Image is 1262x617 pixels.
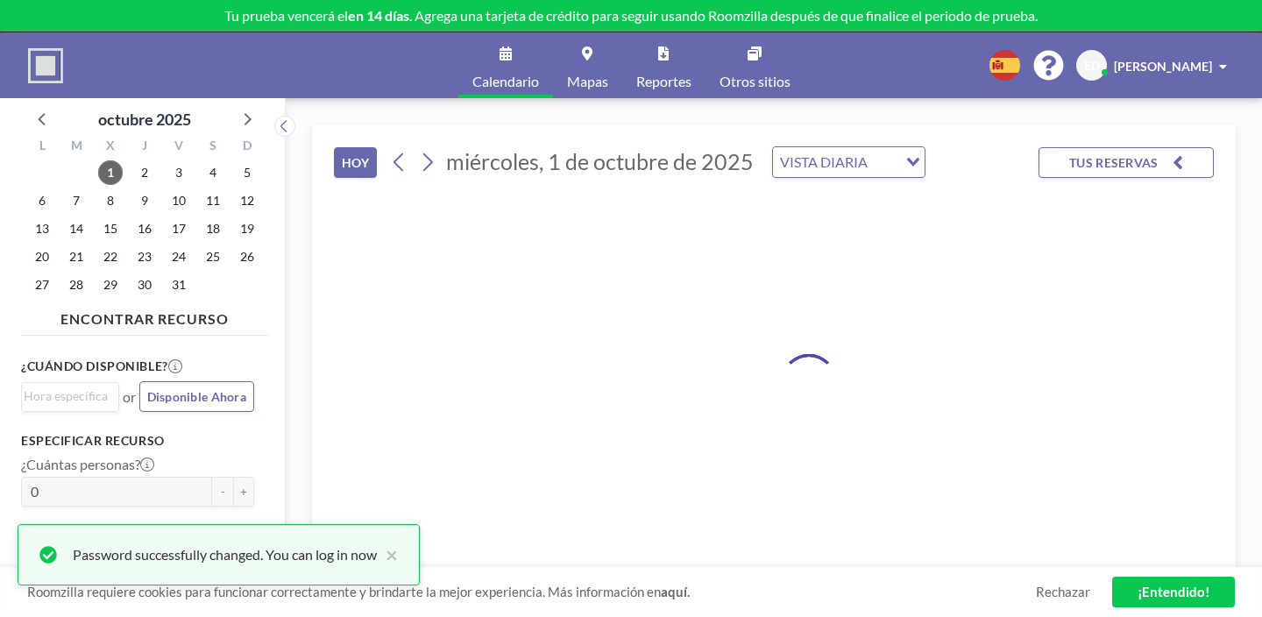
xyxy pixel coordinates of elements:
[167,188,191,213] span: viernes, 10 de octubre de 2025
[472,74,539,89] span: Calendario
[1114,59,1212,74] span: [PERSON_NAME]
[195,136,230,159] div: S
[235,245,259,269] span: domingo, 26 de octubre de 2025
[212,477,233,507] button: -
[22,383,118,409] div: Search for option
[720,74,791,89] span: Otros sitios
[553,32,622,98] a: Mapas
[446,148,754,174] span: miércoles, 1 de octubre de 2025
[98,216,123,241] span: miércoles, 15 de octubre de 2025
[64,245,89,269] span: martes, 21 de octubre de 2025
[132,188,157,213] span: jueves, 9 de octubre de 2025
[132,273,157,297] span: jueves, 30 de octubre de 2025
[98,160,123,185] span: miércoles, 1 de octubre de 2025
[567,74,608,89] span: Mapas
[64,273,89,297] span: martes, 28 de octubre de 2025
[873,151,896,174] input: Search for option
[123,388,136,406] span: or
[98,188,123,213] span: miércoles, 8 de octubre de 2025
[1036,584,1090,600] a: Rechazar
[167,216,191,241] span: viernes, 17 de octubre de 2025
[235,160,259,185] span: domingo, 5 de octubre de 2025
[661,584,690,599] a: aquí.
[25,136,60,159] div: L
[201,245,225,269] span: sábado, 25 de octubre de 2025
[132,216,157,241] span: jueves, 16 de octubre de 2025
[235,216,259,241] span: domingo, 19 de octubre de 2025
[458,32,553,98] a: Calendario
[30,245,54,269] span: lunes, 20 de octubre de 2025
[132,160,157,185] span: jueves, 2 de octubre de 2025
[1084,58,1100,74] span: ED
[1039,147,1214,178] button: TUS RESERVAS
[64,188,89,213] span: martes, 7 de octubre de 2025
[30,273,54,297] span: lunes, 27 de octubre de 2025
[201,188,225,213] span: sábado, 11 de octubre de 2025
[24,387,109,406] input: Search for option
[21,303,268,328] h4: ENCONTRAR RECURSO
[705,32,805,98] a: Otros sitios
[28,48,63,83] img: organization-logo
[773,147,925,177] div: Search for option
[27,584,1036,600] span: Roomzilla requiere cookies para funcionar correctamente y brindarte la mejor experiencia. Más inf...
[167,160,191,185] span: viernes, 3 de octubre de 2025
[60,136,94,159] div: M
[201,160,225,185] span: sábado, 4 de octubre de 2025
[235,188,259,213] span: domingo, 12 de octubre de 2025
[21,456,154,473] label: ¿Cuántas personas?
[98,273,123,297] span: miércoles, 29 de octubre de 2025
[147,389,246,404] span: Disponible Ahora
[776,151,871,174] span: VISTA DIARIA
[1112,577,1235,607] a: ¡Entendido!
[64,216,89,241] span: martes, 14 de octubre de 2025
[230,136,264,159] div: D
[377,544,398,565] button: close
[98,107,191,131] div: octubre 2025
[167,245,191,269] span: viernes, 24 de octubre de 2025
[348,7,409,24] b: en 14 días
[94,136,128,159] div: X
[30,216,54,241] span: lunes, 13 de octubre de 2025
[132,245,157,269] span: jueves, 23 de octubre de 2025
[167,273,191,297] span: viernes, 31 de octubre de 2025
[161,136,195,159] div: V
[201,216,225,241] span: sábado, 18 de octubre de 2025
[139,381,254,412] button: Disponible Ahora
[334,147,377,178] button: HOY
[21,433,254,449] h3: Especificar recurso
[128,136,162,159] div: J
[636,74,691,89] span: Reportes
[21,521,60,538] label: Planta
[98,245,123,269] span: miércoles, 22 de octubre de 2025
[73,544,377,565] div: Password successfully changed. You can log in now
[233,477,254,507] button: +
[622,32,705,98] a: Reportes
[30,188,54,213] span: lunes, 6 de octubre de 2025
